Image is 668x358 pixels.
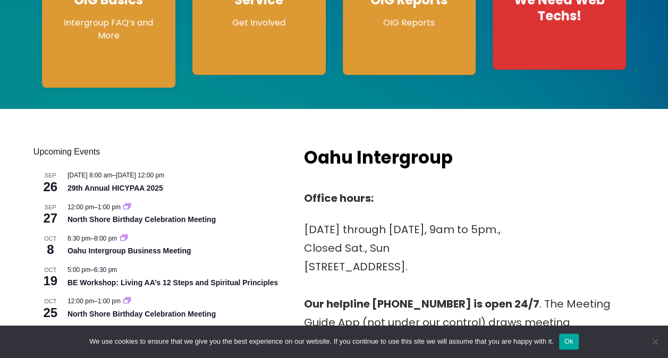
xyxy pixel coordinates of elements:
time: – [67,172,164,179]
span: 6:30 pm [94,266,117,274]
p: Intergroup FAQ’s and More [53,16,165,42]
span: 8:00 pm [94,235,117,242]
time: – [67,297,122,305]
span: No [649,336,660,347]
a: Event series: North Shore Birthday Celebration Meeting [123,297,131,305]
a: Oahu Intergroup Business Meeting [67,246,191,255]
p: OIG Reports [353,16,466,29]
strong: Office hours: [304,191,374,206]
span: [DATE] 12:00 pm [116,172,164,179]
span: Oct [33,266,67,275]
span: 6:30 pm [67,235,90,242]
time: – [67,235,119,242]
time: – [67,266,117,274]
span: 1:00 pm [98,297,121,305]
span: Sep [33,203,67,212]
span: 25 [33,304,67,322]
a: North Shore Birthday Celebration Meeting [67,215,216,224]
a: Event series: Oahu Intergroup Business Meeting [120,235,128,242]
span: 26 [33,178,67,196]
span: 19 [33,272,67,290]
time: – [67,203,122,211]
span: 8 [33,241,67,259]
button: Ok [559,334,579,350]
a: Event series: North Shore Birthday Celebration Meeting [123,203,131,211]
a: BE Workshop: Living AA’s 12 Steps and Spiritual Principles [67,278,278,287]
span: 12:00 pm [67,297,94,305]
strong: Our helpline [PHONE_NUMBER] is open 24/7 [304,296,539,311]
h2: Oahu Intergroup [304,146,560,171]
span: 27 [33,209,67,227]
a: 29th Annual HICYPAA 2025 [67,184,163,193]
h2: Upcoming Events [33,146,283,158]
span: 5:00 pm [67,266,90,274]
span: We use cookies to ensure that we give you the best experience on our website. If you continue to ... [89,336,553,347]
span: Oct [33,234,67,243]
span: 1:00 pm [98,203,121,211]
span: Oct [33,297,67,306]
p: Get Involved [203,16,315,29]
a: North Shore Birthday Celebration Meeting [67,310,216,319]
span: Sep [33,171,67,180]
span: [DATE] 8:00 am [67,172,112,179]
span: 12:00 pm [67,203,94,211]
